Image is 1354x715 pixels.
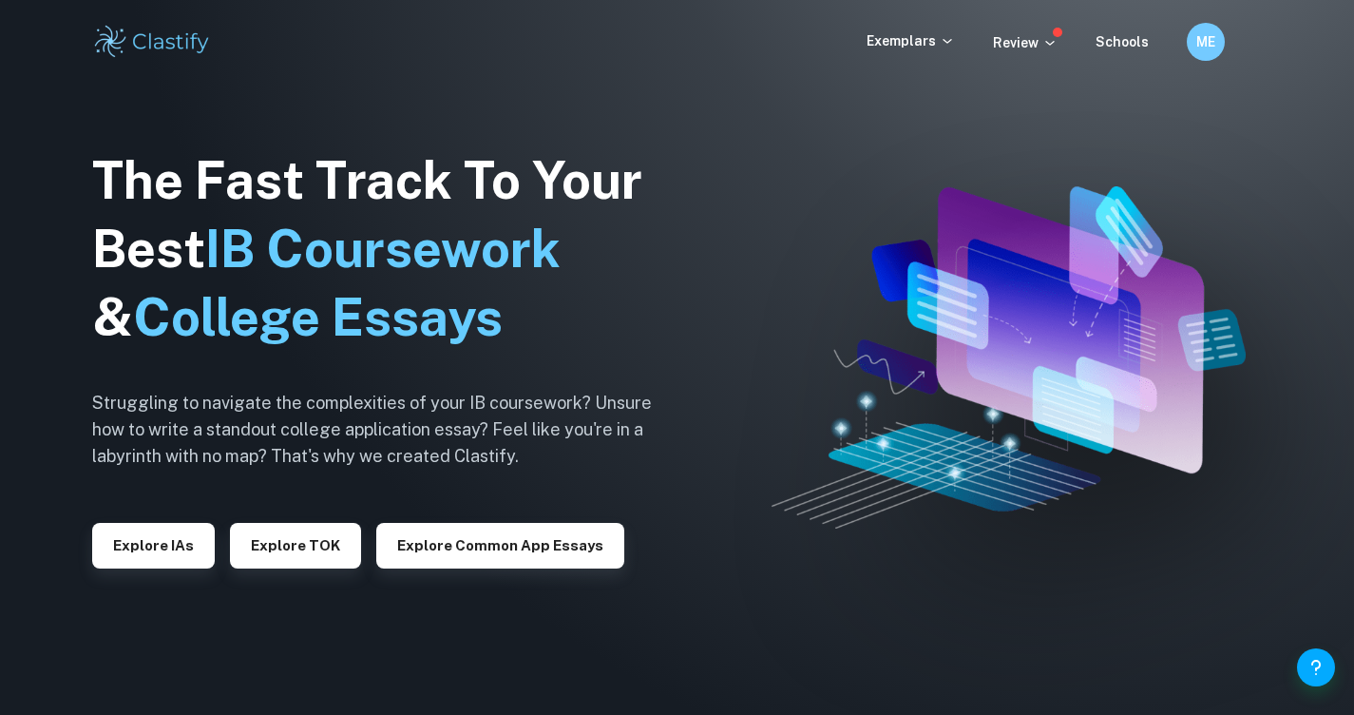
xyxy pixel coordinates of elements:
[867,30,955,51] p: Exemplars
[133,287,503,347] span: College Essays
[92,146,681,352] h1: The Fast Track To Your Best &
[376,523,624,569] button: Explore Common App essays
[230,523,361,569] button: Explore TOK
[92,523,215,569] button: Explore IAs
[92,390,681,470] h6: Struggling to navigate the complexities of your IB coursework? Unsure how to write a standout col...
[1194,31,1216,52] h6: ME
[1297,648,1335,686] button: Help and Feedback
[230,535,361,553] a: Explore TOK
[1187,23,1225,61] button: ME
[92,23,213,61] img: Clastify logo
[92,535,215,553] a: Explore IAs
[376,535,624,553] a: Explore Common App essays
[993,32,1058,53] p: Review
[205,219,561,279] span: IB Coursework
[1096,34,1149,49] a: Schools
[772,186,1246,530] img: Clastify hero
